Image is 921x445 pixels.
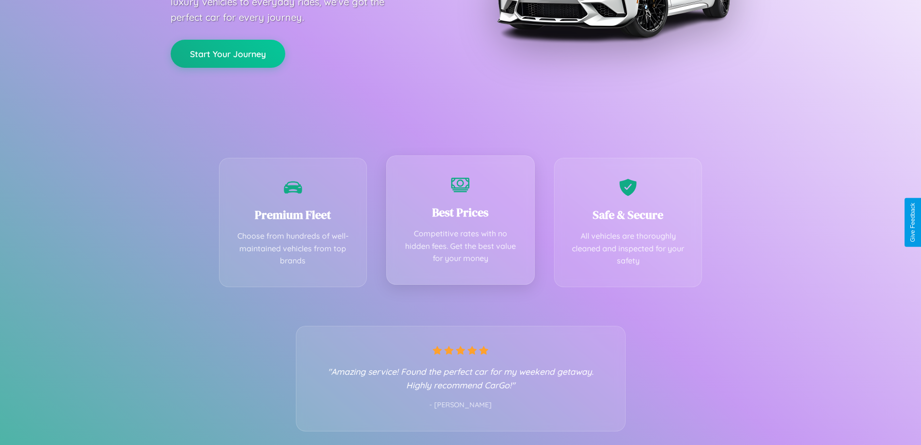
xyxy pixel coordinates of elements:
h3: Best Prices [401,204,520,220]
h3: Safe & Secure [569,207,687,223]
button: Start Your Journey [171,40,285,68]
p: Competitive rates with no hidden fees. Get the best value for your money [401,228,520,265]
p: Choose from hundreds of well-maintained vehicles from top brands [234,230,352,267]
p: All vehicles are thoroughly cleaned and inspected for your safety [569,230,687,267]
p: "Amazing service! Found the perfect car for my weekend getaway. Highly recommend CarGo!" [316,365,606,392]
h3: Premium Fleet [234,207,352,223]
div: Give Feedback [909,203,916,242]
p: - [PERSON_NAME] [316,399,606,412]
